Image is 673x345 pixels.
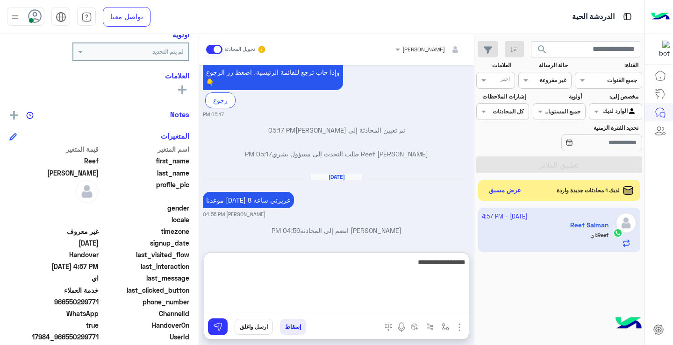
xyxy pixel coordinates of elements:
[411,323,418,331] img: create order
[203,192,294,208] p: 6/10/2025, 4:56 PM
[426,323,434,331] img: Trigger scenario
[172,30,189,39] h6: أولوية
[245,150,272,158] span: 05:17 PM
[442,323,449,331] img: select flow
[9,261,99,271] span: 2025-10-06T13:57:09.831Z
[9,168,99,178] span: Salman
[100,309,190,318] span: ChannelId
[100,297,190,307] span: phone_number
[100,250,190,260] span: last_visited_flow
[9,203,99,213] span: null
[100,203,190,213] span: gender
[422,319,438,334] button: Trigger scenario
[396,322,407,333] img: send voice note
[213,322,222,331] img: send message
[9,144,99,154] span: قيمة المتغير
[100,144,190,154] span: اسم المتغير
[203,149,471,159] p: Reef [PERSON_NAME] طلب التحدث إلى مسؤول بشري
[520,61,568,70] label: حالة الرسالة
[622,11,633,22] img: tab
[268,126,295,134] span: 05:17 PM
[572,11,615,23] p: الدردشة الحية
[311,174,362,180] h6: [DATE]
[75,180,99,203] img: defaultAdmin.png
[203,211,265,218] small: [PERSON_NAME] 04:56 PM
[534,92,582,101] label: أولوية
[100,226,190,236] span: timezone
[170,110,189,119] h6: Notes
[203,225,471,235] p: [PERSON_NAME] انضم إلى المحادثة
[9,71,189,80] h6: العلامات
[485,184,525,197] button: عرض مسبق
[9,156,99,166] span: Reef
[100,261,190,271] span: last_interaction
[100,320,190,330] span: HandoverOn
[653,41,670,57] img: 177882628735456
[477,61,511,70] label: العلامات
[9,320,99,330] span: true
[100,273,190,283] span: last_message
[9,238,99,248] span: 2025-10-03T21:10:48.801Z
[402,46,445,53] span: [PERSON_NAME]
[476,156,642,173] button: تطبيق الفلاتر
[100,215,190,225] span: locale
[590,92,638,101] label: مخصص إلى:
[9,215,99,225] span: null
[203,111,224,118] small: 05:17 PM
[9,273,99,283] span: اي
[534,124,638,132] label: تحديد الفترة الزمنية
[100,156,190,166] span: first_name
[103,7,150,27] a: تواصل معنا
[576,61,639,70] label: القناة:
[26,112,34,119] img: notes
[235,319,273,335] button: ارسل واغلق
[9,309,99,318] span: 2
[385,324,392,331] img: make a call
[203,125,471,135] p: تم تعيين المحادثة إلى [PERSON_NAME]
[531,41,554,61] button: search
[161,132,189,140] h6: المتغيرات
[9,11,21,23] img: profile
[438,319,453,334] button: select flow
[500,75,511,85] div: اختر
[100,238,190,248] span: signup_date
[9,332,99,342] span: 17984_966550299771
[9,297,99,307] span: 966550299771
[9,226,99,236] span: غير معروف
[100,168,190,178] span: last_name
[9,285,99,295] span: خدمة العملاء
[280,319,306,335] button: إسقاط
[100,332,190,342] span: UserId
[56,12,66,22] img: tab
[81,12,92,22] img: tab
[537,44,548,55] span: search
[77,7,96,27] a: tab
[557,186,620,195] span: لديك 1 محادثات جديدة واردة
[407,319,422,334] button: create order
[477,92,525,101] label: إشارات الملاحظات
[454,322,465,333] img: send attachment
[651,7,670,27] img: Logo
[205,92,236,108] div: رجوع
[10,111,18,120] img: add
[224,46,255,53] small: تحويل المحادثة
[272,226,300,234] span: 04:56 PM
[612,308,645,340] img: hulul-logo.png
[152,48,184,55] b: لم يتم التحديد
[9,250,99,260] span: Handover
[100,285,190,295] span: last_clicked_button
[100,180,190,201] span: profile_pic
